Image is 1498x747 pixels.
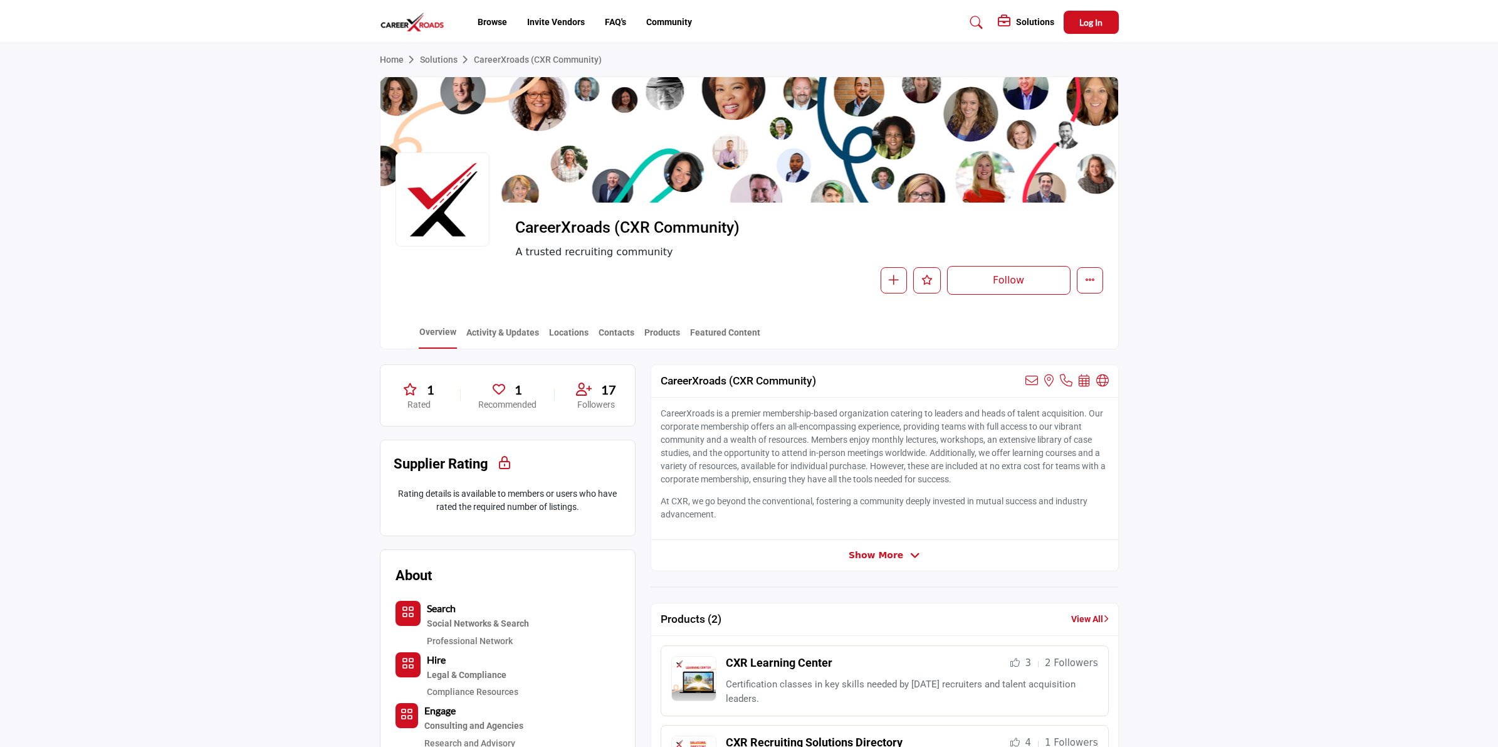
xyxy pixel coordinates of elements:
[395,601,421,626] button: Category Icon
[424,718,620,734] div: Expert services and agencies providing strategic advice and solutions in talent acquisition and m...
[427,636,513,646] a: Professional Network
[849,549,903,562] span: Show More
[427,667,518,684] div: Resources and services ensuring recruitment practices comply with legal and regulatory requirements.
[478,17,507,27] a: Browse
[427,604,456,614] a: Search
[427,654,446,665] b: Hire
[1064,11,1119,34] button: Log In
[394,453,488,474] h2: Supplier Rating
[419,326,457,349] a: Overview
[395,703,418,728] button: Category Icon
[689,326,761,348] a: Featured Content
[427,655,446,665] a: Hire
[548,326,589,348] a: Locations
[478,399,537,411] p: Recommended
[913,267,941,294] button: Like
[395,565,432,586] h2: About
[466,326,540,348] a: Activity & Updates
[427,687,518,697] a: Compliance Resources
[427,602,456,614] b: Search
[598,326,635,348] a: Contacts
[572,399,620,411] p: Followers
[515,218,798,238] span: CareerXroads (CXR Community)
[947,266,1071,295] button: Follow
[661,495,1109,521] p: At CXR, we go beyond the conventional, fostering a community deeply invested in mutual success an...
[515,380,522,399] span: 1
[644,326,681,348] a: Products
[380,12,451,33] img: site Logo
[661,374,816,388] h2: CareerXroads (CXR Community)
[1071,613,1109,626] a: View All
[474,55,602,65] a: CareerXroads (CXR Community)
[605,17,626,27] a: FAQ's
[427,380,434,399] span: 1
[395,399,443,411] p: Rated
[380,55,420,65] a: Home
[1016,16,1054,28] h5: Solutions
[395,652,421,677] button: Category Icon
[1045,657,1098,669] span: 2 Followers
[601,380,616,399] span: 17
[958,13,991,33] a: Search
[424,706,456,716] a: Engage
[427,667,518,684] a: Legal & Compliance
[1025,657,1031,669] span: 3
[726,677,1098,706] p: Certification classes in key skills needed by [DATE] recruiters and talent acquisition leaders.
[394,487,622,514] p: Rating details is available to members or users who have rated the required number of listings.
[515,245,916,260] span: A trusted recruiting community
[646,17,692,27] a: Community
[424,718,620,734] a: Consulting and Agencies
[527,17,585,27] a: Invite Vendors
[1079,17,1103,28] span: Log In
[1077,267,1103,294] button: More details
[427,616,529,632] div: Platforms that combine social networking and search capabilities for recruitment and professional...
[671,656,716,701] img: Product Logo
[427,616,529,632] a: Social Networks & Search
[726,656,832,669] a: CXR Learning Center
[661,407,1109,486] p: CareerXroads is a premier membership-based organization catering to leaders and heads of talent a...
[424,704,456,716] b: Engage
[420,55,474,65] a: Solutions
[998,15,1054,30] div: Solutions
[661,613,721,626] h2: Products (2)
